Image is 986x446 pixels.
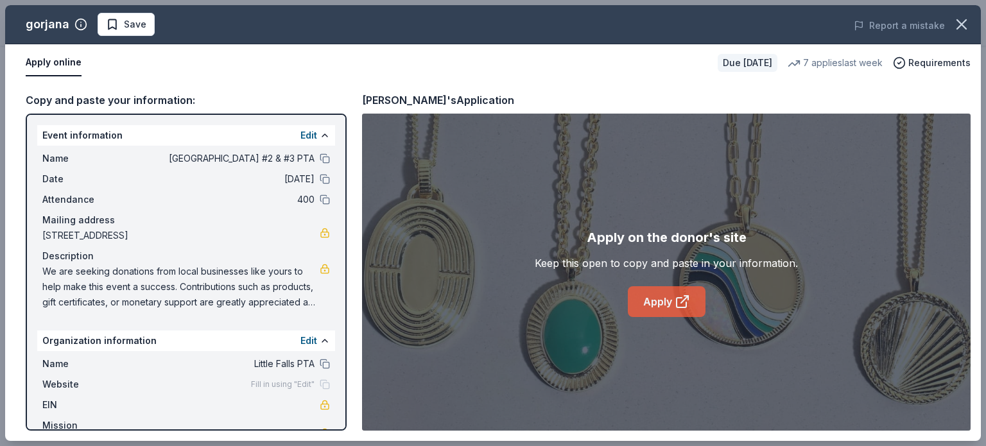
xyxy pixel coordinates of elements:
span: We are seeking donations from local businesses like yours to help make this event a success. Cont... [42,264,320,310]
div: Keep this open to copy and paste in your information. [535,255,798,271]
div: [PERSON_NAME]'s Application [362,92,514,108]
div: Description [42,248,330,264]
span: 400 [128,192,315,207]
button: Requirements [893,55,971,71]
button: Edit [300,333,317,348]
span: Requirements [908,55,971,71]
button: Apply online [26,49,82,76]
div: Mailing address [42,212,330,228]
span: [GEOGRAPHIC_DATA] #2 & #3 PTA [128,151,315,166]
span: EIN [42,397,128,413]
span: Little Falls PTA [128,356,315,372]
div: 7 applies last week [788,55,883,71]
span: [STREET_ADDRESS] [42,228,320,243]
button: Save [98,13,155,36]
span: Date [42,171,128,187]
span: Attendance [42,192,128,207]
div: Copy and paste your information: [26,92,347,108]
button: Report a mistake [854,18,945,33]
button: Edit [300,128,317,143]
div: Apply on the donor's site [587,227,747,248]
div: Due [DATE] [718,54,777,72]
div: gorjana [26,14,69,35]
span: [DATE] [128,171,315,187]
span: Name [42,151,128,166]
span: Save [124,17,146,32]
div: Event information [37,125,335,146]
span: Website [42,377,128,392]
span: Fill in using "Edit" [251,379,315,390]
div: Organization information [37,330,335,351]
a: Apply [628,286,705,317]
span: Name [42,356,128,372]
